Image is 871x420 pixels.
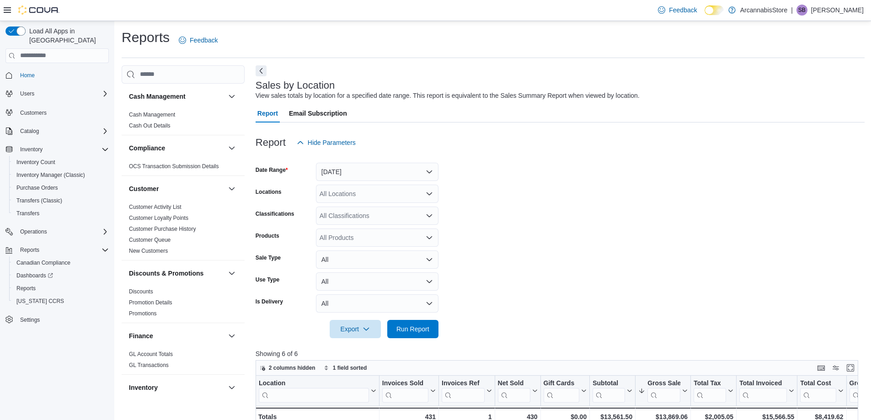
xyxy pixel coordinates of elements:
span: Reports [16,285,36,292]
span: Inventory Count [13,157,109,168]
span: Customer Purchase History [129,225,196,233]
span: Customers [16,106,109,118]
a: Feedback [654,1,700,19]
span: Settings [16,314,109,325]
span: Reports [16,245,109,255]
h3: Sales by Location [256,80,335,91]
a: Feedback [175,31,221,49]
button: Cash Management [226,91,237,102]
a: GL Account Totals [129,351,173,357]
button: Cash Management [129,92,224,101]
button: Transfers [9,207,112,220]
a: Home [16,70,38,81]
button: All [316,294,438,313]
label: Locations [256,188,282,196]
button: Hide Parameters [293,133,359,152]
button: Catalog [16,126,43,137]
button: Inventory Count [9,156,112,169]
button: Inventory [129,383,224,392]
span: GL Account Totals [129,351,173,358]
button: Total Invoiced [739,379,794,403]
button: Customer [129,184,224,193]
span: Washington CCRS [13,296,109,307]
span: Transfers [16,210,39,217]
a: Customer Activity List [129,204,182,210]
h3: Compliance [129,144,165,153]
button: Finance [129,331,224,340]
button: Export [330,320,381,338]
span: Feedback [190,36,218,45]
button: Purchase Orders [9,181,112,194]
nav: Complex example [5,65,109,350]
span: Cash Management [129,111,175,118]
div: Total Invoiced [739,379,787,388]
label: Sale Type [256,254,281,261]
div: Location [259,379,369,403]
p: [PERSON_NAME] [811,5,864,16]
span: Transfers (Classic) [16,197,62,204]
button: Open list of options [426,212,433,219]
span: Catalog [20,128,39,135]
button: Home [2,69,112,82]
div: Net Sold [497,379,530,388]
a: Settings [16,314,43,325]
button: Reports [9,282,112,295]
div: Gift Card Sales [543,379,579,403]
span: GL Transactions [129,362,169,369]
div: Customer [122,202,245,260]
h3: Finance [129,331,153,340]
button: Inventory Manager (Classic) [9,169,112,181]
span: Purchase Orders [13,182,109,193]
h3: Discounts & Promotions [129,269,203,278]
span: Catalog [16,126,109,137]
span: Home [16,69,109,81]
button: Inventory [226,382,237,393]
button: Users [16,88,38,99]
a: Transfers (Classic) [13,195,66,206]
label: Is Delivery [256,298,283,305]
div: Subtotal [593,379,625,403]
a: Inventory Manager (Classic) [13,170,89,181]
span: New Customers [129,247,168,255]
div: Invoices Sold [382,379,428,388]
span: Inventory [16,144,109,155]
span: Inventory Manager (Classic) [13,170,109,181]
div: Invoices Ref [442,379,484,403]
button: Keyboard shortcuts [816,362,827,373]
span: Users [20,90,34,97]
div: Subtotal [593,379,625,388]
a: Inventory Count [13,157,59,168]
button: [US_STATE] CCRS [9,295,112,308]
a: Discounts [129,288,153,295]
button: All [316,250,438,269]
button: Display options [830,362,841,373]
span: Operations [20,228,47,235]
span: Operations [16,226,109,237]
div: Cash Management [122,109,245,135]
span: Dashboards [16,272,53,279]
span: Transfers (Classic) [13,195,109,206]
button: 2 columns hidden [256,362,319,373]
a: Promotion Details [129,299,172,306]
span: Promotions [129,310,157,317]
div: Net Sold [497,379,530,403]
div: Shawn Bergman [796,5,807,16]
a: Cash Management [129,112,175,118]
div: Location [259,379,369,388]
h3: Cash Management [129,92,186,101]
div: Invoices Sold [382,379,428,403]
button: Discounts & Promotions [226,268,237,279]
label: Products [256,232,279,239]
p: | [791,5,793,16]
button: Total Cost [800,379,843,403]
a: Canadian Compliance [13,257,74,268]
button: Invoices Ref [442,379,492,403]
span: Transfers [13,208,109,219]
a: Cash Out Details [129,122,171,129]
span: Home [20,72,35,79]
button: Compliance [226,143,237,154]
div: Gift Cards [543,379,579,388]
img: Cova [18,5,59,15]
